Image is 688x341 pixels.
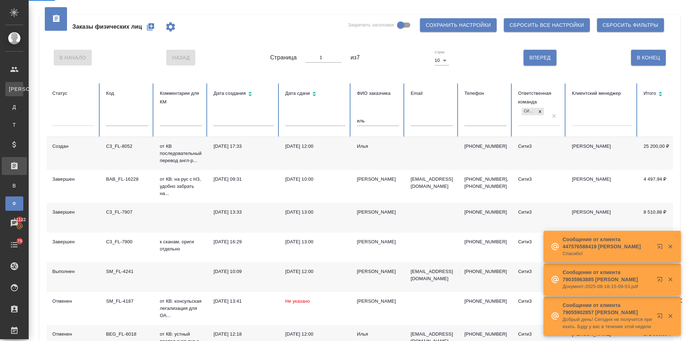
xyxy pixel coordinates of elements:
div: C3_FL-8052 [106,143,148,150]
div: Сити3 [518,143,560,150]
p: [PHONE_NUMBER] [464,238,507,245]
label: Строк [435,50,444,54]
p: [PHONE_NUMBER] [464,209,507,216]
a: [PERSON_NAME] [5,82,23,96]
span: Д [9,103,20,111]
div: Отменен [52,298,95,305]
td: [PERSON_NAME] [566,170,638,203]
div: [DATE] 10:00 [285,176,345,183]
span: Сбросить фильтры [603,21,658,30]
p: [PHONE_NUMBER] [464,331,507,338]
a: 79 [2,236,27,254]
div: SM_FL-4187 [106,298,148,305]
div: Сити3 [518,176,560,183]
button: Открыть в новой вкладке [653,239,670,257]
p: Добрый день! Сегодня не получится приехать. Буду у вас в течение этой недели [563,316,652,330]
div: [PERSON_NAME] [357,298,399,305]
div: Илья [357,143,399,150]
div: Сити3 [518,209,560,216]
div: C3_FL-7907 [106,209,148,216]
div: Клиентский менеджер [572,89,632,98]
div: Сити3 [518,298,560,305]
div: [DATE] 13:41 [214,298,274,305]
span: В [9,182,20,189]
div: BEG_FL-6018 [106,331,148,338]
span: Не указано [285,298,310,304]
div: Сортировка [214,89,274,99]
span: Т [9,121,20,128]
button: Открыть в новой вкладке [653,272,670,289]
div: [PERSON_NAME] [357,268,399,275]
a: Ф [5,196,23,211]
td: [PERSON_NAME] [566,203,638,233]
span: Сохранить настройки [426,21,491,30]
button: Закрыть [663,243,678,250]
p: [PHONE_NUMBER] [464,298,507,305]
p: от КВ: консульская легализация для ОА... [160,298,202,319]
div: Сити3 [518,331,560,338]
div: [DATE] 12:00 [285,143,345,150]
div: BAB_FL-16228 [106,176,148,183]
div: Создан [52,143,95,150]
p: [EMAIL_ADDRESS][DOMAIN_NAME] [411,176,453,190]
p: [PHONE_NUMBER], [PHONE_NUMBER] [464,176,507,190]
button: Создать [142,18,159,35]
button: В Конец [631,50,666,65]
p: от КВ последовательный перевод англ-р... [160,143,202,164]
div: [DATE] 13:00 [285,209,345,216]
button: Сохранить настройки [420,18,497,32]
div: Код [106,89,148,98]
div: Сортировка [644,89,686,99]
span: В Конец [637,53,660,62]
p: Сообщение от клиента 79035963885 [PERSON_NAME] [563,269,652,283]
div: Статус [52,89,95,98]
span: Сбросить все настройки [510,21,584,30]
div: Завершен [52,238,95,245]
p: [PHONE_NUMBER] [464,143,507,150]
div: SM_FL-4241 [106,268,148,275]
span: Ф [9,200,20,207]
div: [DATE] 16:29 [214,238,274,245]
div: [DATE] 10:09 [214,268,274,275]
div: Сити3 [518,268,560,275]
a: В [5,179,23,193]
div: Илья [357,331,399,338]
div: [DATE] 17:33 [214,143,274,150]
div: Отменен [52,331,95,338]
div: [DATE] 12:00 [285,331,345,338]
div: [DATE] 12:18 [214,331,274,338]
div: C3_FL-7900 [106,238,148,245]
p: [PHONE_NUMBER] [464,268,507,275]
p: Сообщение от клиента 447576588419 [PERSON_NAME] [563,236,652,250]
div: [PERSON_NAME] [357,209,399,216]
p: Спасибо! [563,250,652,257]
button: Закрыть [663,276,678,283]
div: [DATE] 13:33 [214,209,274,216]
button: Открыть в новой вкладке [653,309,670,326]
div: Комментарии для КМ [160,89,202,106]
div: [DATE] 12:00 [285,268,345,275]
div: Сортировка [285,89,345,99]
span: Вперед [529,53,550,62]
button: Вперед [524,50,556,65]
span: Страница [270,53,297,62]
span: 79 [13,238,27,245]
button: Сбросить все настройки [504,18,590,32]
div: 10 [435,55,449,65]
div: Завершен [52,176,95,183]
p: [EMAIL_ADDRESS][DOMAIN_NAME] [411,268,453,282]
p: к сканам, ориги отдельно [160,238,202,253]
div: Сити3 [522,108,536,115]
p: Сообщение от клиента 79055902857 [PERSON_NAME] [563,302,652,316]
button: Сбросить фильтры [597,18,664,32]
div: [PERSON_NAME] [357,238,399,245]
p: Документ-2025-08-18-15-09-53.pdf [563,283,652,290]
div: Сити3 [518,238,560,245]
span: [PERSON_NAME] [9,86,20,93]
div: [DATE] 09:31 [214,176,274,183]
span: 11122 [9,216,30,223]
a: 11122 [2,214,27,232]
span: из 7 [350,53,360,62]
a: Д [5,100,23,114]
div: Ответственная команда [518,89,560,106]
